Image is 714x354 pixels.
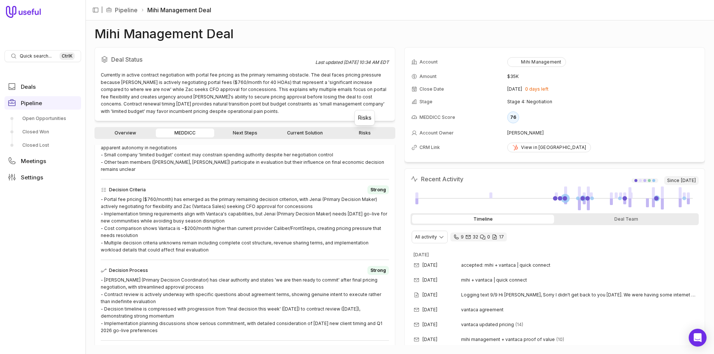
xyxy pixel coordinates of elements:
[20,53,52,59] span: Quick search...
[461,292,696,298] span: Logging text 9/9 Hi [PERSON_NAME], Sorry I didn't get back to you [DATE]. We were having some int...
[315,59,389,65] div: Last updated
[507,143,591,152] a: View in [GEOGRAPHIC_DATA]
[507,111,519,123] div: 76
[4,113,81,124] a: Open Opportunities
[101,122,389,173] div: - [PERSON_NAME] (Mihi Management) demonstrates clear economic buyer authority through direct pric...
[4,96,81,110] a: Pipeline
[276,129,334,137] a: Current Solution
[525,86,549,92] span: 0 days left
[21,100,42,106] span: Pipeline
[422,292,437,298] time: [DATE]
[689,329,707,347] div: Open Intercom Messenger
[461,337,555,342] span: mihi management + vantaca proof of value
[461,307,504,313] span: vantaca agreement
[419,130,454,136] span: Account Owner
[101,53,315,65] h2: Deal Status
[422,277,437,283] time: [DATE]
[507,57,566,67] button: Mihi Management
[411,175,463,184] h2: Recent Activity
[422,262,437,268] time: [DATE]
[216,129,274,137] a: Next Steps
[101,71,389,115] div: Currently in active contract negotiation with portal fee pricing as the primary remaining obstacl...
[507,127,698,139] td: [PERSON_NAME]
[21,175,43,180] span: Settings
[664,176,699,185] span: Since
[419,74,437,79] span: Amount
[101,6,103,14] span: |
[461,262,550,268] span: accepted: mihi + vantaca | quick connect
[419,99,432,105] span: Stage
[141,6,211,14] li: Mihi Management Deal
[101,276,389,334] div: - [PERSON_NAME] (Primary Decision Coordinator) has clear authority and states 'we are then ready ...
[156,129,214,137] a: MEDDICC
[556,337,564,342] span: 10 emails in thread
[4,113,81,151] div: Pipeline submenu
[507,71,698,82] td: $35K
[681,178,696,184] time: [DATE]
[419,144,440,150] span: CRM Link
[507,86,522,92] time: [DATE]
[414,252,429,257] time: [DATE]
[461,322,514,328] span: vantaca updated pricing
[4,154,81,168] a: Meetings
[4,139,81,151] a: Closed Lost
[419,114,455,120] span: MEDDICC Score
[59,52,75,60] kbd: Ctrl K
[21,84,36,90] span: Deals
[419,86,444,92] span: Close Date
[556,215,698,224] div: Deal Team
[90,4,101,16] button: Collapse sidebar
[101,266,389,275] div: Decision Process
[21,158,46,164] span: Meetings
[370,187,386,193] span: Strong
[101,196,389,254] div: - Portal fee pricing ($760/month) has emerged as the primary remaining decision criterion, with J...
[512,144,586,150] div: View in [GEOGRAPHIC_DATA]
[358,113,372,122] div: Risks
[4,170,81,184] a: Settings
[115,6,138,14] a: Pipeline
[507,96,698,108] td: Stage 4: Negotiation
[422,307,437,313] time: [DATE]
[422,322,437,328] time: [DATE]
[461,277,527,283] span: mihi + vantaca | quick connect
[4,126,81,138] a: Closed Won
[4,80,81,93] a: Deals
[101,185,389,194] div: Decision Criteria
[96,129,154,137] a: Overview
[419,59,438,65] span: Account
[344,59,389,65] time: [DATE] 10:34 AM EDT
[515,322,523,328] span: 14 emails in thread
[370,267,386,273] span: Strong
[422,337,437,342] time: [DATE]
[412,215,554,224] div: Timeline
[94,29,234,38] h1: Mihi Management Deal
[450,233,507,241] div: 9 calls and 32 email threads
[512,59,561,65] div: Mihi Management
[335,129,394,137] a: Risks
